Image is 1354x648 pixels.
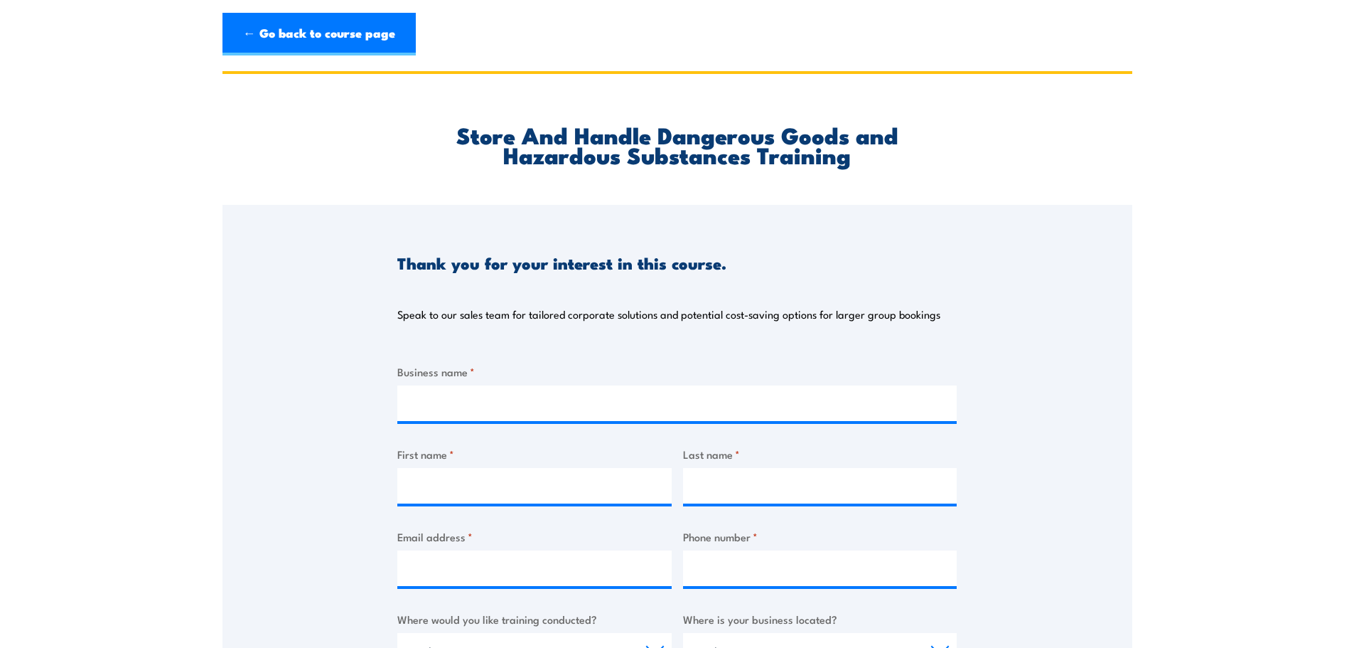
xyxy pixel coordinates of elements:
p: Speak to our sales team for tailored corporate solutions and potential cost-saving options for la... [397,307,940,322]
label: Phone number [683,529,957,545]
a: ← Go back to course page [222,13,416,55]
label: Where would you like training conducted? [397,611,672,627]
label: Last name [683,446,957,462]
label: Where is your business located? [683,611,957,627]
h2: Store And Handle Dangerous Goods and Hazardous Substances Training [397,124,957,164]
label: First name [397,446,672,462]
label: Business name [397,363,957,380]
h3: Thank you for your interest in this course. [397,255,726,271]
label: Email address [397,529,672,545]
